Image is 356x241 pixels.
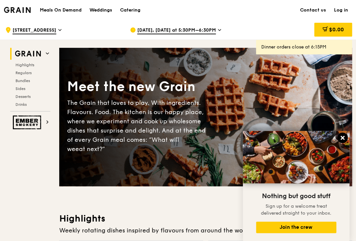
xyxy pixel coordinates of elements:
span: $0.00 [329,26,344,33]
button: Close [337,133,348,143]
a: Catering [116,0,144,20]
div: Catering [120,0,140,20]
h1: Meals On Demand [40,7,82,14]
h3: Highlights [59,213,352,225]
img: Grain [4,7,31,13]
div: Dinner orders close at 6:15PM [261,44,347,50]
span: Highlights [15,63,34,67]
button: Join the crew [256,222,336,233]
span: Sign up for a welcome treat delivered straight to your inbox. [261,203,331,216]
div: Weddings [89,0,112,20]
img: Grain web logo [13,48,43,60]
div: Meet the new Grain [67,78,206,96]
img: DSC07876-Edit02-Large.jpeg [243,131,349,183]
img: Ember Smokery web logo [13,115,43,129]
span: Desserts [15,94,31,99]
span: Nothing but good stuff [262,192,330,200]
span: eat next?” [75,145,105,153]
div: The Grain that loves to play. With ingredients. Flavours. Food. The kitchen is our happy place, w... [67,98,206,154]
a: Contact us [296,0,330,20]
span: Regulars [15,71,32,75]
span: Sides [15,86,25,91]
a: Weddings [86,0,116,20]
span: [STREET_ADDRESS] [13,27,56,34]
div: Weekly rotating dishes inspired by flavours from around the world. [59,226,352,235]
span: Drinks [15,102,27,107]
span: Bundles [15,78,30,83]
a: Log in [330,0,352,20]
span: [DATE], [DATE] at 5:30PM–6:30PM [137,27,216,34]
